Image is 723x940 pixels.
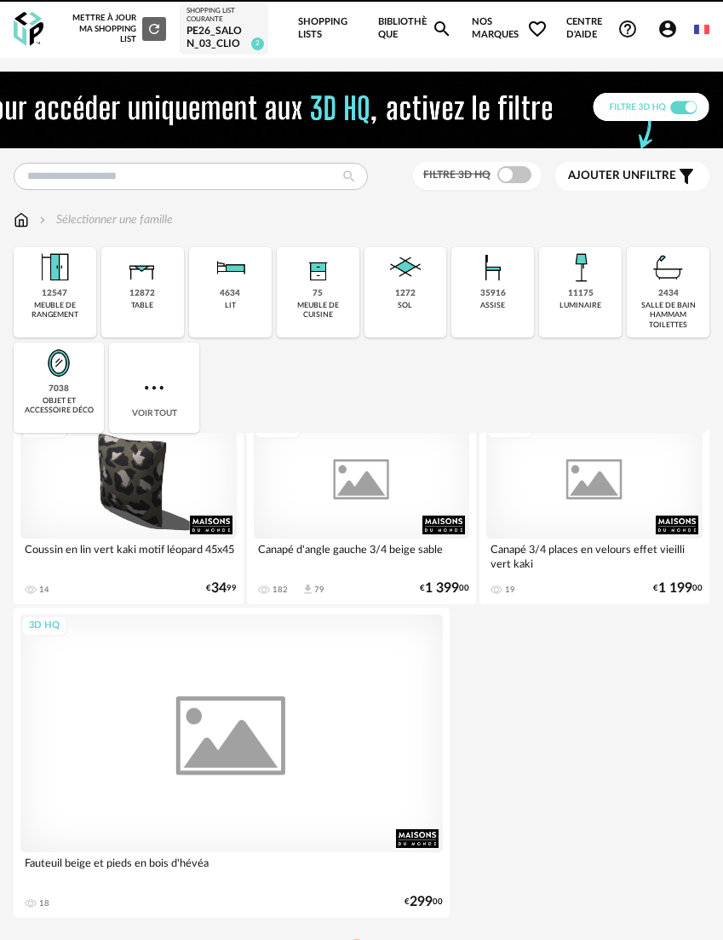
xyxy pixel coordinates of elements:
div: € 99 [206,583,237,594]
div: 11175 [568,288,594,299]
div: Voir tout [109,343,199,433]
span: Centre d'aideHelp Circle Outline icon [566,16,638,41]
div: Shopping List courante [186,7,261,25]
img: Luminaire.png [560,247,601,288]
img: more.7b13dc1.svg [141,374,168,401]
img: Salle%20de%20bain.png [648,247,689,288]
img: Literie.png [209,247,250,288]
span: Heart Outline icon [527,19,548,39]
span: Download icon [301,583,314,596]
div: meuble de cuisine [282,301,354,320]
div: Mettre à jour ma Shopping List [64,13,165,44]
div: lit [225,301,236,310]
div: 7038 [49,383,69,395]
div: meuble de rangement [19,301,91,320]
span: Ajouter un [568,170,640,182]
a: Shopping List courante PE26_SALON_03_CLIO 2 [186,7,261,51]
img: Meuble%20de%20rangement.png [34,247,75,288]
span: 299 [410,897,433,908]
div: salle de bain hammam toilettes [632,301,704,330]
button: Ajouter unfiltre Filter icon [555,162,709,191]
div: assise [480,301,505,310]
span: 1 199 [658,583,692,594]
a: 3D HQ Coussin en lin vert kaki motif léopard 45x45 14 €3499 [14,411,244,605]
div: € 00 [653,583,703,594]
img: svg+xml;base64,PHN2ZyB3aWR0aD0iMTYiIGhlaWdodD0iMTYiIHZpZXdCb3g9IjAgMCAxNiAxNiIgZmlsbD0ibm9uZSIgeG... [36,211,49,228]
span: Filtre 3D HQ [423,170,491,180]
span: 1 399 [425,583,459,594]
div: 35916 [480,288,506,299]
div: PE26_SALON_03_CLIO [186,25,261,51]
div: 12872 [129,288,155,299]
span: Account Circle icon [657,19,686,39]
span: Filter icon [676,166,697,187]
div: objet et accessoire déco [19,396,99,416]
img: Rangement.png [297,247,338,288]
div: Canapé d'angle gauche 3/4 beige sable [254,539,470,573]
div: Coussin en lin vert kaki motif léopard 45x45 [20,539,237,573]
div: 18 [39,898,49,908]
span: filtre [568,169,676,183]
img: Table.png [122,247,163,288]
img: svg+xml;base64,PHN2ZyB3aWR0aD0iMTYiIGhlaWdodD0iMTciIHZpZXdCb3g9IjAgMCAxNiAxNyIgZmlsbD0ibm9uZSIgeG... [14,211,29,228]
img: Miroir.png [38,343,79,383]
img: OXP [14,12,43,47]
span: Magnify icon [432,19,452,39]
div: Canapé 3/4 places en velours effet vieilli vert kaki [486,539,703,573]
img: fr [694,22,709,37]
div: sol [398,301,412,310]
div: 182 [273,585,288,595]
span: Help Circle Outline icon [617,19,638,39]
div: € 00 [420,583,469,594]
a: 3D HQ Canapé 3/4 places en velours effet vieilli vert kaki 19 €1 19900 [479,411,709,605]
div: luminaire [559,301,601,310]
div: 19 [505,585,515,595]
div: 1272 [395,288,416,299]
div: € 00 [405,897,443,908]
div: 79 [314,585,324,595]
div: 75 [313,288,323,299]
img: Assise.png [473,247,514,288]
div: Sélectionner une famille [36,211,173,228]
div: Fauteuil beige et pieds en bois d'hévéa [20,852,443,886]
div: table [131,301,153,310]
a: 3D HQ Fauteuil beige et pieds en bois d'hévéa 18 €29900 [14,608,450,918]
div: 4634 [220,288,240,299]
img: Sol.png [385,247,426,288]
div: 12547 [42,288,67,299]
div: 3D HQ [21,615,67,637]
div: 14 [39,585,49,595]
span: Account Circle icon [657,19,678,39]
a: 3D HQ Canapé d'angle gauche 3/4 beige sable 182 Download icon 79 €1 39900 [247,411,477,605]
span: Refresh icon [146,24,162,32]
div: 2434 [658,288,679,299]
span: 34 [211,583,227,594]
span: 2 [251,37,264,50]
